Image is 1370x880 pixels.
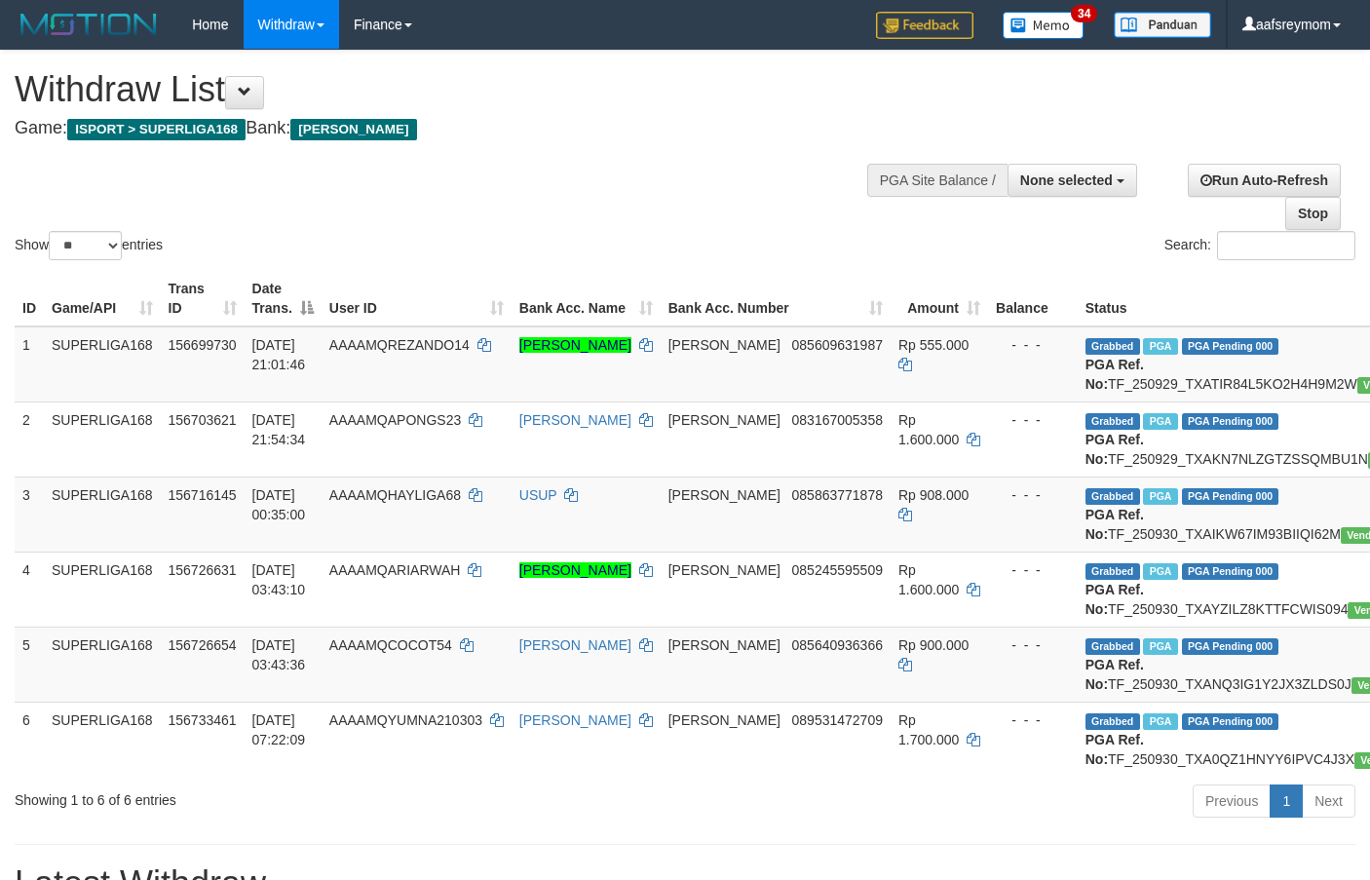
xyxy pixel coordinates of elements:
[519,412,631,428] a: [PERSON_NAME]
[1270,784,1303,818] a: 1
[15,70,894,109] h1: Withdraw List
[1085,357,1144,392] b: PGA Ref. No:
[996,560,1070,580] div: - - -
[1085,507,1144,542] b: PGA Ref. No:
[1143,338,1177,355] span: Marked by aafchhiseyha
[1143,713,1177,730] span: Marked by aafnonsreyleab
[169,412,237,428] span: 156703621
[1085,582,1144,617] b: PGA Ref. No:
[668,337,780,353] span: [PERSON_NAME]
[169,337,237,353] span: 156699730
[329,337,470,353] span: AAAAMQREZANDO14
[661,271,891,326] th: Bank Acc. Number: activate to sort column ascending
[1085,732,1144,767] b: PGA Ref. No:
[996,710,1070,730] div: - - -
[792,712,883,728] span: Copy 089531472709 to clipboard
[67,119,246,140] span: ISPORT > SUPERLIGA168
[668,412,780,428] span: [PERSON_NAME]
[1182,338,1279,355] span: PGA Pending
[519,637,631,653] a: [PERSON_NAME]
[290,119,416,140] span: [PERSON_NAME]
[996,335,1070,355] div: - - -
[1085,657,1144,692] b: PGA Ref. No:
[1302,784,1355,818] a: Next
[252,337,306,372] span: [DATE] 21:01:46
[1143,413,1177,430] span: Marked by aafchhiseyha
[169,712,237,728] span: 156733461
[792,637,883,653] span: Copy 085640936366 to clipboard
[252,712,306,747] span: [DATE] 07:22:09
[161,271,245,326] th: Trans ID: activate to sort column ascending
[329,412,461,428] span: AAAAMQAPONGS23
[1003,12,1085,39] img: Button%20Memo.svg
[792,412,883,428] span: Copy 083167005358 to clipboard
[1085,338,1140,355] span: Grabbed
[867,164,1008,197] div: PGA Site Balance /
[15,702,44,777] td: 6
[44,477,161,552] td: SUPERLIGA168
[1114,12,1211,38] img: panduan.png
[329,637,452,653] span: AAAAMQCOCOT54
[792,487,883,503] span: Copy 085863771878 to clipboard
[1071,5,1097,22] span: 34
[15,477,44,552] td: 3
[1164,231,1355,260] label: Search:
[898,337,969,353] span: Rp 555.000
[898,637,969,653] span: Rp 900.000
[988,271,1078,326] th: Balance
[1085,413,1140,430] span: Grabbed
[668,637,780,653] span: [PERSON_NAME]
[1285,197,1341,230] a: Stop
[1143,563,1177,580] span: Marked by aafchhiseyha
[44,627,161,702] td: SUPERLIGA168
[1085,638,1140,655] span: Grabbed
[1182,713,1279,730] span: PGA Pending
[519,562,631,578] a: [PERSON_NAME]
[329,712,482,728] span: AAAAMQYUMNA210303
[169,487,237,503] span: 156716145
[169,637,237,653] span: 156726654
[15,10,163,39] img: MOTION_logo.png
[512,271,661,326] th: Bank Acc. Name: activate to sort column ascending
[1085,563,1140,580] span: Grabbed
[1143,488,1177,505] span: Marked by aafchhiseyha
[668,487,780,503] span: [PERSON_NAME]
[15,326,44,402] td: 1
[44,326,161,402] td: SUPERLIGA168
[169,562,237,578] span: 156726631
[44,271,161,326] th: Game/API: activate to sort column ascending
[519,487,557,503] a: USUP
[668,712,780,728] span: [PERSON_NAME]
[1020,172,1113,188] span: None selected
[322,271,512,326] th: User ID: activate to sort column ascending
[898,412,959,447] span: Rp 1.600.000
[1143,638,1177,655] span: Marked by aafchhiseyha
[1085,488,1140,505] span: Grabbed
[898,712,959,747] span: Rp 1.700.000
[252,487,306,522] span: [DATE] 00:35:00
[15,271,44,326] th: ID
[15,627,44,702] td: 5
[1182,638,1279,655] span: PGA Pending
[519,712,631,728] a: [PERSON_NAME]
[1182,488,1279,505] span: PGA Pending
[792,562,883,578] span: Copy 085245595509 to clipboard
[1085,432,1144,467] b: PGA Ref. No:
[15,231,163,260] label: Show entries
[15,119,894,138] h4: Game: Bank:
[329,487,461,503] span: AAAAMQHAYLIGA68
[668,562,780,578] span: [PERSON_NAME]
[1182,563,1279,580] span: PGA Pending
[252,412,306,447] span: [DATE] 21:54:34
[792,337,883,353] span: Copy 085609631987 to clipboard
[996,485,1070,505] div: - - -
[49,231,122,260] select: Showentries
[891,271,988,326] th: Amount: activate to sort column ascending
[1182,413,1279,430] span: PGA Pending
[329,562,461,578] span: AAAAMQARIARWAH
[876,12,973,39] img: Feedback.jpg
[44,702,161,777] td: SUPERLIGA168
[252,637,306,672] span: [DATE] 03:43:36
[15,402,44,477] td: 2
[898,562,959,597] span: Rp 1.600.000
